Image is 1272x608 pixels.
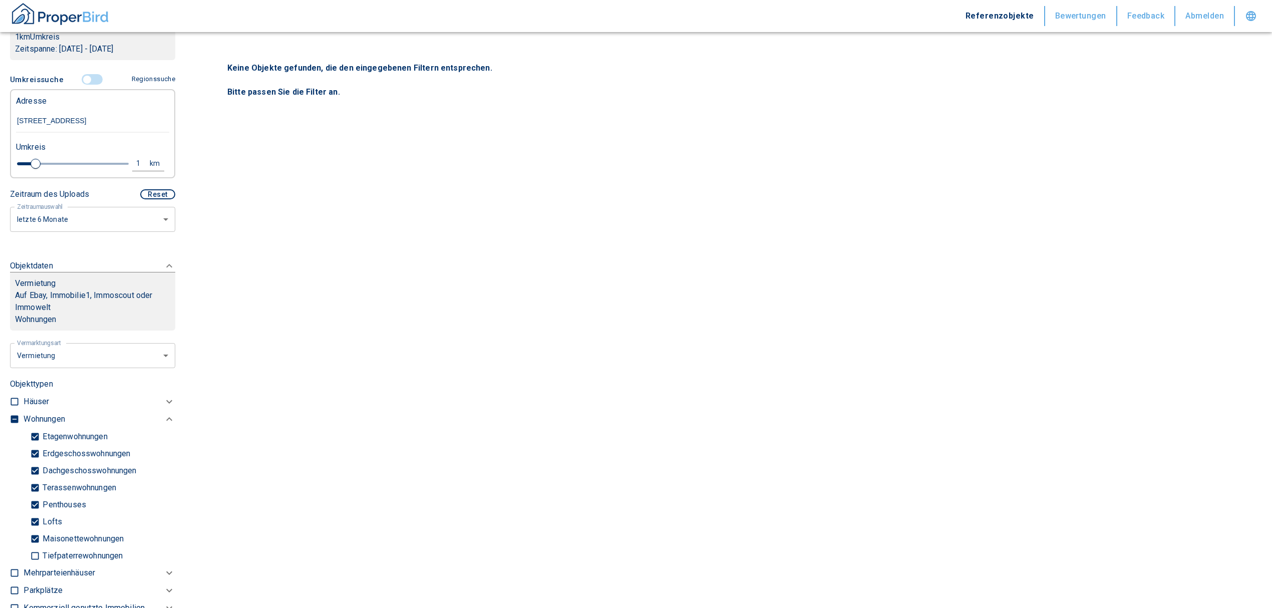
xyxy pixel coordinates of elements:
button: ProperBird Logo and Home Button [10,2,110,31]
p: Wohnungen [15,314,170,326]
button: Bewertungen [1045,6,1117,26]
p: Wohnungen [24,413,65,425]
p: Parkplätze [24,584,63,596]
p: Erdgeschosswohnungen [40,450,130,458]
div: Wohnungen [24,411,175,428]
p: Umkreis [16,141,46,153]
p: Zeitspanne: [DATE] - [DATE] [15,43,170,55]
p: Objekttypen [10,378,175,390]
p: Etagenwohnungen [40,433,107,441]
p: Adresse [16,95,47,107]
p: Zeitraum des Uploads [10,188,89,200]
p: Terassenwohnungen [40,484,116,492]
div: Parkplätze [24,582,175,599]
div: km [153,157,162,170]
p: Vermietung [15,277,56,289]
button: Feedback [1117,6,1176,26]
p: 1 km Umkreis [15,31,170,43]
input: Adresse ändern [16,110,169,133]
img: ProperBird Logo and Home Button [10,2,110,27]
p: Keine Objekte gefunden, die den eingegebenen Filtern entsprechen. Bitte passen Sie die Filter an. [227,62,1230,98]
p: Lofts [40,518,62,526]
p: Objektdaten [10,260,53,272]
p: Tiefpaterrewohnungen [40,552,123,560]
div: Häuser [24,393,175,411]
button: Abmelden [1175,6,1235,26]
button: 1km [132,156,164,171]
p: Häuser [24,396,49,408]
p: Maisonettewohnungen [40,535,124,543]
button: Referenzobjekte [956,6,1045,26]
p: Penthouses [40,501,86,509]
div: letzte 6 Monate [10,206,175,232]
p: Mehrparteienhäuser [24,567,95,579]
div: ObjektdatenVermietungAuf Ebay, Immobilie1, Immoscout oder ImmoweltWohnungen [10,250,175,341]
div: 1 [135,157,153,170]
p: Auf Ebay, Immobilie1, Immoscout oder Immowelt [15,289,170,314]
div: Mehrparteienhäuser [24,564,175,582]
p: Dachgeschosswohnungen [40,467,136,475]
button: Reset [140,189,175,199]
div: letzte 6 Monate [10,342,175,369]
button: Umkreissuche [10,70,68,89]
button: Regionssuche [128,71,175,88]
